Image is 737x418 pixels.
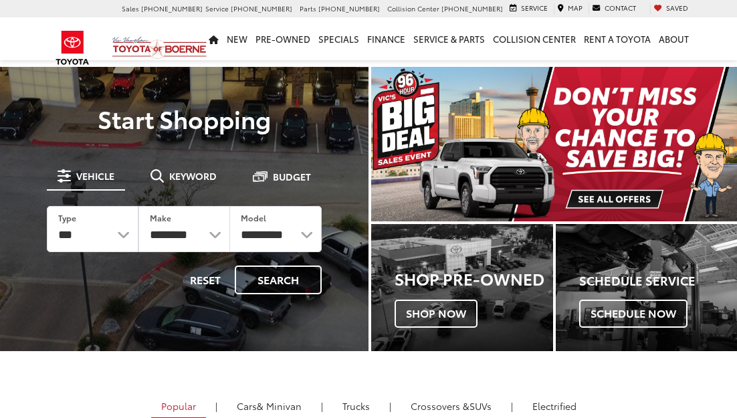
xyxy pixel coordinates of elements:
span: Service [205,3,229,13]
a: New [223,17,251,60]
span: Collision Center [387,3,439,13]
button: Search [235,266,322,294]
li: | [318,399,326,413]
li: | [212,399,221,413]
span: Saved [666,3,688,13]
label: Model [241,212,266,223]
a: Rent a Toyota [580,17,655,60]
span: Service [521,3,548,13]
a: SUVs [401,395,502,417]
a: Pre-Owned [251,17,314,60]
div: Toyota [371,224,553,351]
label: Make [150,212,171,223]
span: Shop Now [395,300,478,328]
span: Budget [273,172,311,181]
a: My Saved Vehicles [650,3,692,15]
img: Vic Vaughan Toyota of Boerne [112,36,207,60]
img: Big Deal Sales Event [371,67,737,221]
a: Specials [314,17,363,60]
button: Reset [179,266,232,294]
span: Vehicle [76,171,114,181]
a: Home [205,17,223,60]
a: Trucks [332,395,380,417]
li: | [508,399,516,413]
span: Sales [122,3,139,13]
span: [PHONE_NUMBER] [231,3,292,13]
a: Electrified [522,395,587,417]
a: Service & Parts: Opens in a new tab [409,17,489,60]
img: Toyota [47,26,98,70]
h3: Shop Pre-Owned [395,270,553,287]
label: Type [58,212,76,223]
a: Cars [227,395,312,417]
span: Contact [605,3,636,13]
a: Map [554,3,586,15]
a: Shop Pre-Owned Shop Now [371,224,553,351]
span: Crossovers & [411,399,469,413]
span: Map [568,3,583,13]
li: | [386,399,395,413]
span: Parts [300,3,316,13]
span: [PHONE_NUMBER] [441,3,503,13]
span: Schedule Now [579,300,688,328]
a: About [655,17,693,60]
a: Collision Center [489,17,580,60]
span: & Minivan [257,399,302,413]
a: Finance [363,17,409,60]
a: Service [506,3,551,15]
div: carousel slide number 1 of 1 [371,67,737,221]
a: Contact [589,3,639,15]
span: [PHONE_NUMBER] [318,3,380,13]
section: Carousel section with vehicle pictures - may contain disclaimers. [371,67,737,221]
p: Start Shopping [28,105,340,132]
span: Keyword [169,171,217,181]
span: [PHONE_NUMBER] [141,3,203,13]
